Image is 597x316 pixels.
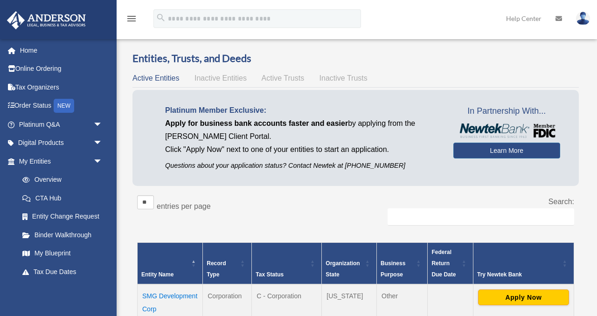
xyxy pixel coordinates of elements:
[165,160,439,172] p: Questions about your application status? Contact Newtek at [PHONE_NUMBER]
[252,243,322,285] th: Tax Status: Activate to sort
[126,13,137,24] i: menu
[453,143,560,158] a: Learn More
[576,12,590,25] img: User Pic
[256,271,284,278] span: Tax Status
[7,152,112,171] a: My Entitiesarrow_drop_down
[431,249,456,278] span: Federal Return Due Date
[93,152,112,171] span: arrow_drop_down
[54,99,74,113] div: NEW
[126,16,137,24] a: menu
[203,243,252,285] th: Record Type: Activate to sort
[7,78,117,96] a: Tax Organizers
[7,115,117,134] a: Platinum Q&Aarrow_drop_down
[165,104,439,117] p: Platinum Member Exclusive:
[13,171,107,189] a: Overview
[13,226,112,244] a: Binder Walkthrough
[7,134,117,152] a: Digital Productsarrow_drop_down
[132,74,179,82] span: Active Entities
[473,243,574,285] th: Try Newtek Bank : Activate to sort
[13,207,112,226] a: Entity Change Request
[478,289,569,305] button: Apply Now
[141,271,174,278] span: Entity Name
[262,74,305,82] span: Active Trusts
[428,243,473,285] th: Federal Return Due Date: Activate to sort
[165,119,348,127] span: Apply for business bank accounts faster and easier
[165,117,439,143] p: by applying from the [PERSON_NAME] Client Portal.
[4,11,89,29] img: Anderson Advisors Platinum Portal
[132,51,579,66] h3: Entities, Trusts, and Deeds
[7,281,117,300] a: My Anderson Teamarrow_drop_down
[13,189,112,207] a: CTA Hub
[156,13,166,23] i: search
[93,115,112,134] span: arrow_drop_down
[453,104,560,119] span: In Partnership With...
[13,262,112,281] a: Tax Due Dates
[93,134,112,153] span: arrow_drop_down
[194,74,247,82] span: Inactive Entities
[377,243,428,285] th: Business Purpose: Activate to sort
[458,124,555,138] img: NewtekBankLogoSM.png
[7,96,117,116] a: Order StatusNEW
[326,260,360,278] span: Organization State
[13,244,112,263] a: My Blueprint
[157,202,211,210] label: entries per page
[381,260,405,278] span: Business Purpose
[548,198,574,206] label: Search:
[319,74,368,82] span: Inactive Trusts
[7,41,117,60] a: Home
[7,60,117,78] a: Online Ordering
[93,281,112,300] span: arrow_drop_down
[322,243,377,285] th: Organization State: Activate to sort
[207,260,226,278] span: Record Type
[477,269,560,280] div: Try Newtek Bank
[165,143,439,156] p: Click "Apply Now" next to one of your entities to start an application.
[138,243,203,285] th: Entity Name: Activate to invert sorting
